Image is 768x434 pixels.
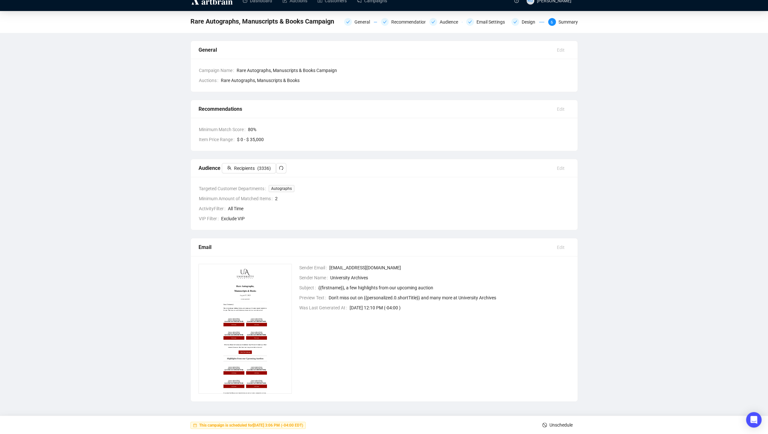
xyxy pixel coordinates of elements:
span: Targeted Customer Departments [199,185,269,192]
span: $ 0 - $ 35,000 [237,136,570,143]
button: Recipients(3336) [222,163,276,173]
span: Was Last Generated At [299,304,350,311]
span: 6 [551,20,553,25]
div: Recommendations [381,18,425,26]
div: General [344,18,377,26]
span: Audience [199,165,286,171]
span: Rare Autographs, Manuscripts & Books Campaign [190,16,334,26]
span: 2 [275,195,570,202]
div: Recommendations [391,18,433,26]
button: Edit [552,242,570,253]
span: Sender Name [299,274,330,281]
span: Rare Autographs, Manuscripts & Books Campaign [237,67,570,74]
span: VIP Filter [199,215,221,222]
span: Rare Autographs, Manuscripts & Books [221,77,300,84]
button: Edit [552,104,570,114]
div: Audience [429,18,462,26]
span: redo [279,166,283,170]
strong: This campaign is scheduled for [DATE] 3:06 PM (-04:00 EDT) [199,423,303,428]
span: Autographs [269,185,294,192]
span: check [468,20,472,24]
span: Minimum Match Score [199,126,248,133]
span: check [383,20,387,24]
span: Don't miss out on {{personalized.0.shortTitle}} and many more at University Archives [329,294,570,301]
span: Campaign Name [199,67,237,74]
span: [EMAIL_ADDRESS][DOMAIN_NAME] [329,264,570,271]
div: Email Settings [476,18,509,26]
div: Summary [558,18,578,26]
span: stop [542,423,547,427]
img: 1754929570679-jUA2VqhfpoEeiDp9.png [199,264,292,394]
span: Recipients [234,165,255,172]
div: Open Intercom Messenger [746,412,762,428]
span: Auctions [199,77,221,84]
div: Email Settings [466,18,507,26]
span: check [346,20,350,24]
span: Preview Text [299,294,329,301]
span: All Time [228,205,570,212]
button: Edit [552,163,570,173]
span: ( 3336 ) [257,165,271,172]
span: ActivityFilter [199,205,228,212]
div: Design [522,18,539,26]
div: General [354,18,374,26]
span: Minimum Amount of Matched Items [199,195,275,202]
div: General [199,46,552,54]
button: Edit [552,45,570,55]
span: University Archives [330,274,570,281]
span: calendar [193,423,197,427]
span: team [227,166,231,170]
span: 80 % [248,126,570,133]
span: {{firstname}}, a few highlights from our upcoming auction [318,284,570,291]
button: Unschedule [537,420,578,430]
div: Email [199,243,552,251]
span: Item Price Range [199,136,237,143]
div: Design [511,18,544,26]
span: Sender Email [299,264,329,271]
span: [DATE] 12:10 PM (-04:00 ) [350,304,570,311]
div: Audience [440,18,462,26]
span: check [431,20,435,24]
span: Exclude VIP [221,215,570,222]
div: Recommendations [199,105,552,113]
div: 6Summary [548,18,578,26]
span: Subject [299,284,318,291]
span: check [513,20,517,24]
span: Unschedule [549,416,573,434]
